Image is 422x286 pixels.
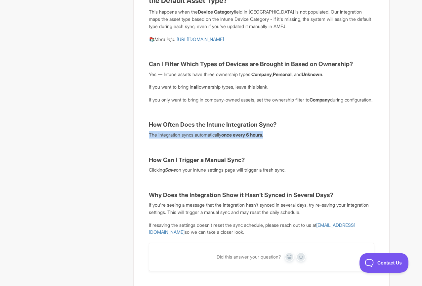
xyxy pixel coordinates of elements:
[154,36,175,42] em: More info:
[149,61,353,67] strong: Can I Filter Which Types of Devices are Brought in Based on Ownership?
[165,167,176,173] b: Save
[193,84,199,90] strong: all
[149,83,374,91] p: If you want to bring in ownership types, leave this blank.
[359,253,409,273] iframe: Toggle Customer Support
[149,201,374,216] p: If you're seeing a message that the integration hasn't synced in several days, try re-saving your...
[221,132,262,138] strong: once every 6 hours
[198,9,234,15] strong: Device Category
[149,96,374,103] p: If you only want to bring in company-owned assets, set the ownership filter to during configuration.
[302,71,322,77] strong: Unknown
[273,71,292,77] strong: Personal
[149,166,374,174] p: Clicking on your Intune settings page will trigger a fresh sync.
[149,191,333,198] strong: Why Does the Integration Show it Hasn’t Synced in Several Days?
[149,36,374,43] p: 📚
[149,71,374,78] p: Yes — Intune assets have three ownership types: , , and .
[149,121,276,128] strong: How Often Does the Intune Integration Sync?
[149,222,374,236] p: If resaving the settings doesn't reset the sync schedule, please reach out to us at so we can tak...
[177,36,224,42] a: [URL][DOMAIN_NAME]
[310,97,330,102] strong: Company
[217,254,281,260] span: Did this answer your question?
[251,71,272,77] strong: Company
[149,8,374,30] p: This happens when the field in [GEOGRAPHIC_DATA] is not populated. Our integration maps the asset...
[149,156,245,163] strong: How Can I Trigger a Manual Sync?
[149,131,374,139] p: The integration syncs automatically .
